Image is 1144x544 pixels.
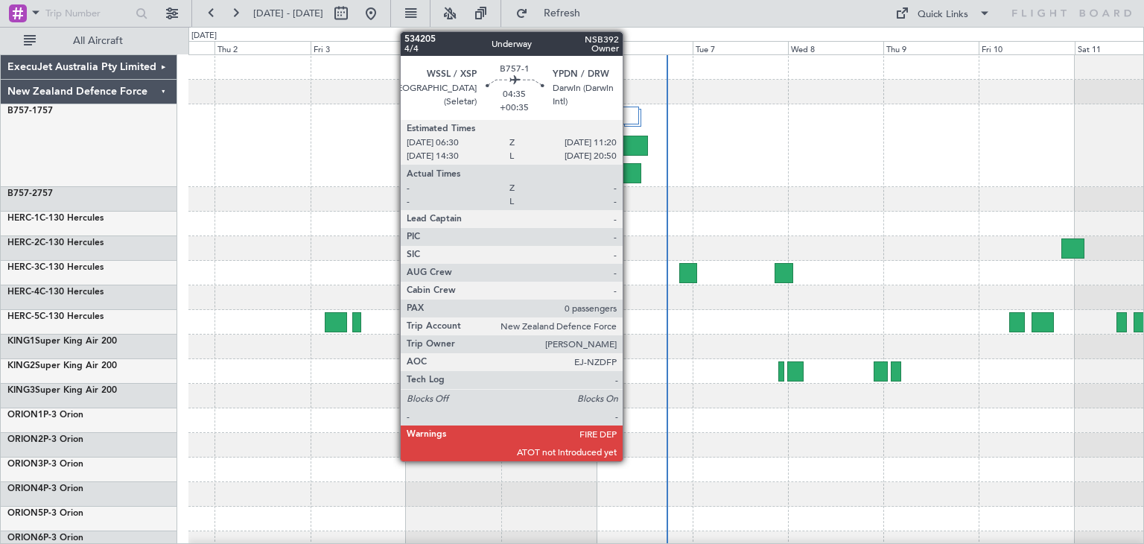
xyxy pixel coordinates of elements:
[7,460,43,469] span: ORION3
[7,189,53,198] a: B757-2757
[597,41,692,54] div: Mon 6
[979,41,1074,54] div: Fri 10
[214,41,310,54] div: Thu 2
[7,337,35,346] span: KING1
[7,288,39,297] span: HERC-4
[39,36,157,46] span: All Aircraft
[7,509,83,518] a: ORION5P-3 Orion
[888,1,998,25] button: Quick Links
[16,29,162,53] button: All Aircraft
[7,361,117,370] a: KING2Super King Air 200
[7,435,43,444] span: ORION2
[531,8,594,19] span: Refresh
[7,484,43,493] span: ORION4
[253,7,323,20] span: [DATE] - [DATE]
[7,386,35,395] span: KING3
[7,361,35,370] span: KING2
[7,460,83,469] a: ORION3P-3 Orion
[311,41,406,54] div: Fri 3
[7,337,117,346] a: KING1Super King Air 200
[7,386,117,395] a: KING3Super King Air 200
[788,41,883,54] div: Wed 8
[7,411,83,420] a: ORION1P-3 Orion
[7,189,37,198] span: B757-2
[509,1,598,25] button: Refresh
[693,41,788,54] div: Tue 7
[7,435,83,444] a: ORION2P-3 Orion
[7,263,104,272] a: HERC-3C-130 Hercules
[7,238,104,247] a: HERC-2C-130 Hercules
[7,214,39,223] span: HERC-1
[406,41,501,54] div: Sat 4
[7,484,83,493] a: ORION4P-3 Orion
[883,41,979,54] div: Thu 9
[191,30,217,42] div: [DATE]
[45,2,131,25] input: Trip Number
[7,288,104,297] a: HERC-4C-130 Hercules
[501,41,597,54] div: Sun 5
[7,107,53,116] a: B757-1757
[7,509,43,518] span: ORION5
[7,312,104,321] a: HERC-5C-130 Hercules
[7,107,37,116] span: B757-1
[7,263,39,272] span: HERC-3
[7,534,83,543] a: ORION6P-3 Orion
[7,214,104,223] a: HERC-1C-130 Hercules
[7,238,39,247] span: HERC-2
[7,411,43,420] span: ORION1
[918,7,968,22] div: Quick Links
[7,312,39,321] span: HERC-5
[7,534,43,543] span: ORION6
